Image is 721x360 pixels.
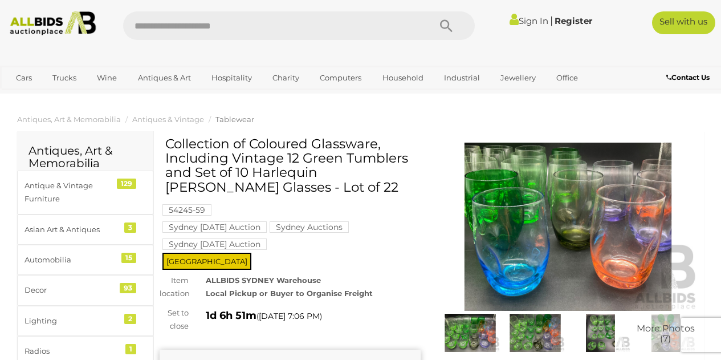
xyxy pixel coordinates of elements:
a: Wine [89,68,124,87]
div: 3 [124,223,136,233]
div: 129 [117,179,136,189]
div: 1 [125,344,136,354]
a: 54245-59 [162,205,211,215]
mark: 54245-59 [162,204,211,216]
h1: Collection of Coloured Glassware, Including Vintage 12 Green Tumblers and Set of 10 Harlequin [PE... [165,137,418,195]
a: Trucks [45,68,84,87]
h2: Antiques, Art & Memorabilia [28,144,142,169]
div: Automobilia [25,253,119,266]
a: Decor 93 [17,275,153,305]
strong: 1d 6h 51m [206,309,256,322]
a: Computers [312,68,369,87]
a: Hospitality [204,68,259,87]
a: Antiques & Vintage [132,115,204,124]
div: Set to close [151,306,197,333]
mark: Sydney [DATE] Auction [162,238,267,250]
a: Tablewear [215,115,254,124]
a: Industrial [437,68,487,87]
img: Collection of Coloured Glassware, Including Vintage 12 Green Tumblers and Set of 10 Harlequin She... [441,314,500,352]
a: Automobilia 15 [17,245,153,275]
img: Collection of Coloured Glassware, Including Vintage 12 Green Tumblers and Set of 10 Harlequin She... [636,314,695,352]
a: Sydney Auctions [270,223,349,232]
span: ( ) [256,312,322,321]
div: Lighting [25,314,119,327]
div: Radios [25,345,119,358]
mark: Sydney [DATE] Auction [162,221,267,233]
span: | [550,14,553,27]
a: Sign In [510,15,548,26]
img: Allbids.com.au [5,11,100,35]
div: 2 [124,314,136,324]
a: Sydney [DATE] Auction [162,223,267,232]
a: [GEOGRAPHIC_DATA] [52,87,148,106]
a: Lighting 2 [17,306,153,336]
div: 93 [120,283,136,293]
div: Item location [151,274,197,301]
a: Cars [9,68,39,87]
div: Antique & Vintage Furniture [25,179,119,206]
a: Jewellery [493,68,543,87]
a: Antiques & Art [131,68,198,87]
button: Search [418,11,475,40]
a: Asian Art & Antiques 3 [17,215,153,245]
a: Antique & Vintage Furniture 129 [17,171,153,215]
a: Contact Us [666,71,712,84]
img: Collection of Coloured Glassware, Including Vintage 12 Green Tumblers and Set of 10 Harlequin She... [438,143,699,311]
b: Contact Us [666,73,710,82]
a: Sports [9,87,47,106]
strong: Local Pickup or Buyer to Organise Freight [206,289,373,298]
img: Collection of Coloured Glassware, Including Vintage 12 Green Tumblers and Set of 10 Harlequin She... [571,314,630,352]
strong: ALLBIDS SYDNEY Warehouse [206,276,321,285]
img: Collection of Coloured Glassware, Including Vintage 12 Green Tumblers and Set of 10 Harlequin She... [506,314,565,352]
a: Charity [265,68,307,87]
div: 15 [121,253,136,263]
div: Decor [25,284,119,297]
span: [DATE] 7:06 PM [259,311,320,321]
a: Sydney [DATE] Auction [162,240,267,249]
mark: Sydney Auctions [270,221,349,233]
a: Sell with us [652,11,715,34]
div: Asian Art & Antiques [25,223,119,236]
span: More Photos (7) [637,324,695,344]
a: Office [549,68,585,87]
a: More Photos(7) [636,314,695,352]
a: Register [555,15,592,26]
span: [GEOGRAPHIC_DATA] [162,253,251,270]
a: Antiques, Art & Memorabilia [17,115,121,124]
a: Household [375,68,431,87]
